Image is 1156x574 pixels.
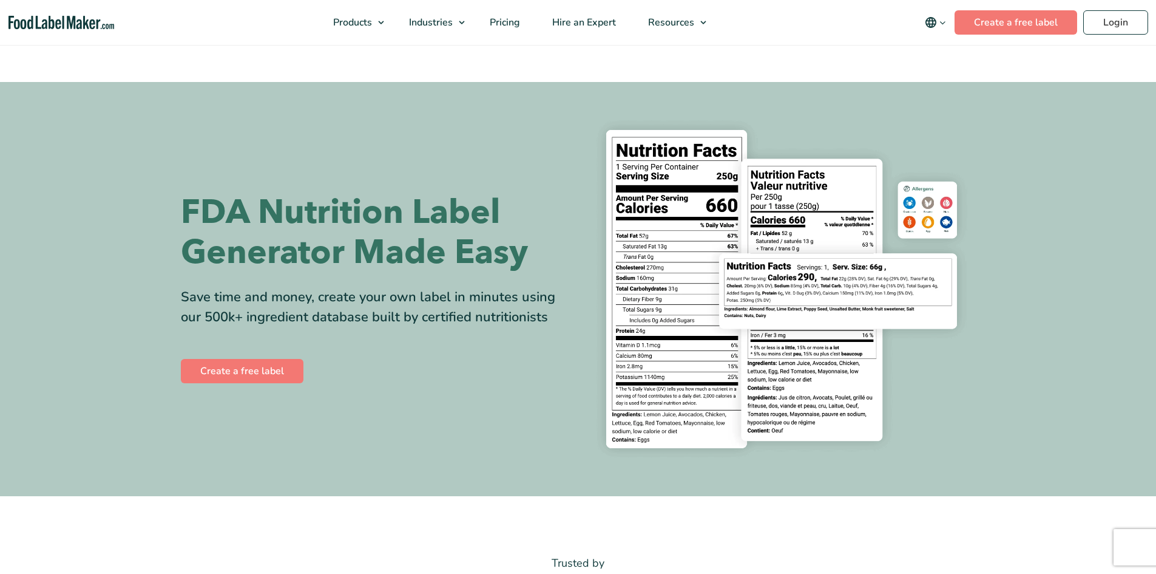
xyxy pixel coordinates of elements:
span: Pricing [486,16,521,29]
span: Industries [405,16,454,29]
div: Save time and money, create your own label in minutes using our 500k+ ingredient database built b... [181,287,569,327]
span: Hire an Expert [549,16,617,29]
p: Trusted by [181,555,976,572]
h1: FDA Nutrition Label Generator Made Easy [181,193,569,273]
span: Products [330,16,373,29]
a: Create a free label [181,359,303,383]
a: Login [1083,10,1148,35]
span: Resources [644,16,695,29]
a: Create a free label [955,10,1077,35]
